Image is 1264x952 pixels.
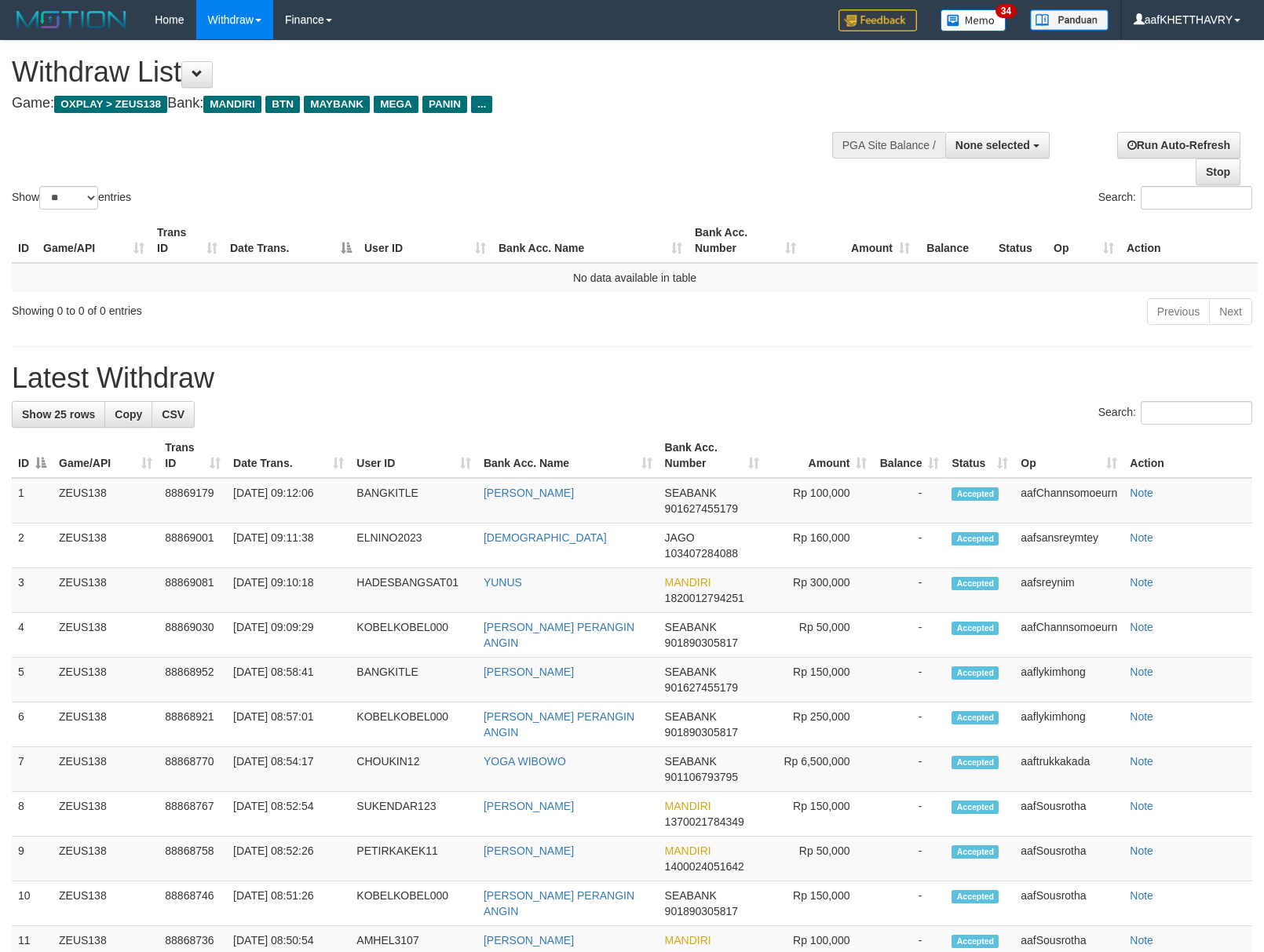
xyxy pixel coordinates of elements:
[53,478,159,523] td: ZEUS138
[1014,613,1123,658] td: aafChannsomoeurn
[227,433,350,478] th: Date Trans.: activate to sort column ascending
[227,702,350,747] td: [DATE] 08:57:01
[1014,568,1123,613] td: aafsreynim
[1130,487,1153,499] a: Note
[1014,837,1123,881] td: aafSousrotha
[227,568,350,613] td: [DATE] 09:10:18
[802,218,916,263] th: Amount: activate to sort column ascending
[12,218,37,263] th: ID
[484,621,634,649] a: [PERSON_NAME] PERANGIN ANGIN
[203,96,261,113] span: MANDIRI
[350,747,477,792] td: CHOUKIN12
[765,792,873,837] td: Rp 150,000
[952,666,999,680] span: Accepted
[1141,186,1252,210] input: Search:
[873,523,945,568] td: -
[159,568,227,613] td: 88869081
[873,792,945,837] td: -
[665,771,738,783] span: Copy 901106793795 to clipboard
[765,613,873,658] td: Rp 50,000
[422,96,467,113] span: PANIN
[115,408,142,421] span: Copy
[12,363,1252,394] h1: Latest Withdraw
[765,702,873,747] td: Rp 250,000
[952,890,999,903] span: Accepted
[873,658,945,702] td: -
[159,792,227,837] td: 88868767
[665,726,738,739] span: Copy 901890305817 to clipboard
[832,132,945,159] div: PGA Site Balance /
[765,433,873,478] th: Amount: activate to sort column ascending
[350,523,477,568] td: ELNINO2023
[227,613,350,658] td: [DATE] 09:09:29
[350,837,477,881] td: PETIRKAKEK11
[159,702,227,747] td: 88868921
[659,433,766,478] th: Bank Acc. Number: activate to sort column ascending
[941,9,1006,31] img: Button%20Memo.svg
[227,792,350,837] td: [DATE] 08:52:54
[53,837,159,881] td: ZEUS138
[952,532,999,545] span: Accepted
[12,523,53,568] td: 2
[1117,132,1240,159] a: Run Auto-Refresh
[873,881,945,926] td: -
[152,401,195,428] a: CSV
[12,837,53,881] td: 9
[53,792,159,837] td: ZEUS138
[1014,658,1123,702] td: aaflykimhong
[12,263,1258,292] td: No data available in table
[765,881,873,926] td: Rp 150,000
[665,531,695,544] span: JAGO
[484,934,574,947] a: [PERSON_NAME]
[665,487,717,499] span: SEABANK
[952,935,999,948] span: Accepted
[350,568,477,613] td: HADESBANGSAT01
[1014,881,1123,926] td: aafSousrotha
[1196,159,1240,185] a: Stop
[53,747,159,792] td: ZEUS138
[665,860,744,873] span: Copy 1400024051642 to clipboard
[1014,523,1123,568] td: aafsansreymtey
[952,845,999,859] span: Accepted
[471,96,492,113] span: ...
[12,433,53,478] th: ID: activate to sort column descending
[227,523,350,568] td: [DATE] 09:11:38
[484,666,574,678] a: [PERSON_NAME]
[350,433,477,478] th: User ID: activate to sort column ascending
[53,613,159,658] td: ZEUS138
[162,408,184,421] span: CSV
[53,702,159,747] td: ZEUS138
[873,747,945,792] td: -
[945,433,1014,478] th: Status: activate to sort column ascending
[945,132,1050,159] button: None selected
[665,666,717,678] span: SEABANK
[224,218,358,263] th: Date Trans.: activate to sort column descending
[665,800,711,812] span: MANDIRI
[873,702,945,747] td: -
[12,96,827,111] h4: Game: Bank:
[765,478,873,523] td: Rp 100,000
[1123,433,1252,478] th: Action
[484,531,607,544] a: [DEMOGRAPHIC_DATA]
[1141,401,1252,425] input: Search:
[159,881,227,926] td: 88868746
[665,547,738,560] span: Copy 103407284088 to clipboard
[1130,621,1153,633] a: Note
[484,800,574,812] a: [PERSON_NAME]
[765,658,873,702] td: Rp 150,000
[12,297,515,319] div: Showing 0 to 0 of 0 entries
[665,905,738,917] span: Copy 901890305817 to clipboard
[873,837,945,881] td: -
[227,658,350,702] td: [DATE] 08:58:41
[665,636,738,649] span: Copy 901890305817 to clipboard
[374,96,418,113] span: MEGA
[484,487,574,499] a: [PERSON_NAME]
[689,218,802,263] th: Bank Acc. Number: activate to sort column ascending
[304,96,370,113] span: MAYBANK
[350,702,477,747] td: KOBELKOBEL000
[765,523,873,568] td: Rp 160,000
[765,837,873,881] td: Rp 50,000
[159,478,227,523] td: 88869179
[227,478,350,523] td: [DATE] 09:12:06
[838,9,917,31] img: Feedback.jpg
